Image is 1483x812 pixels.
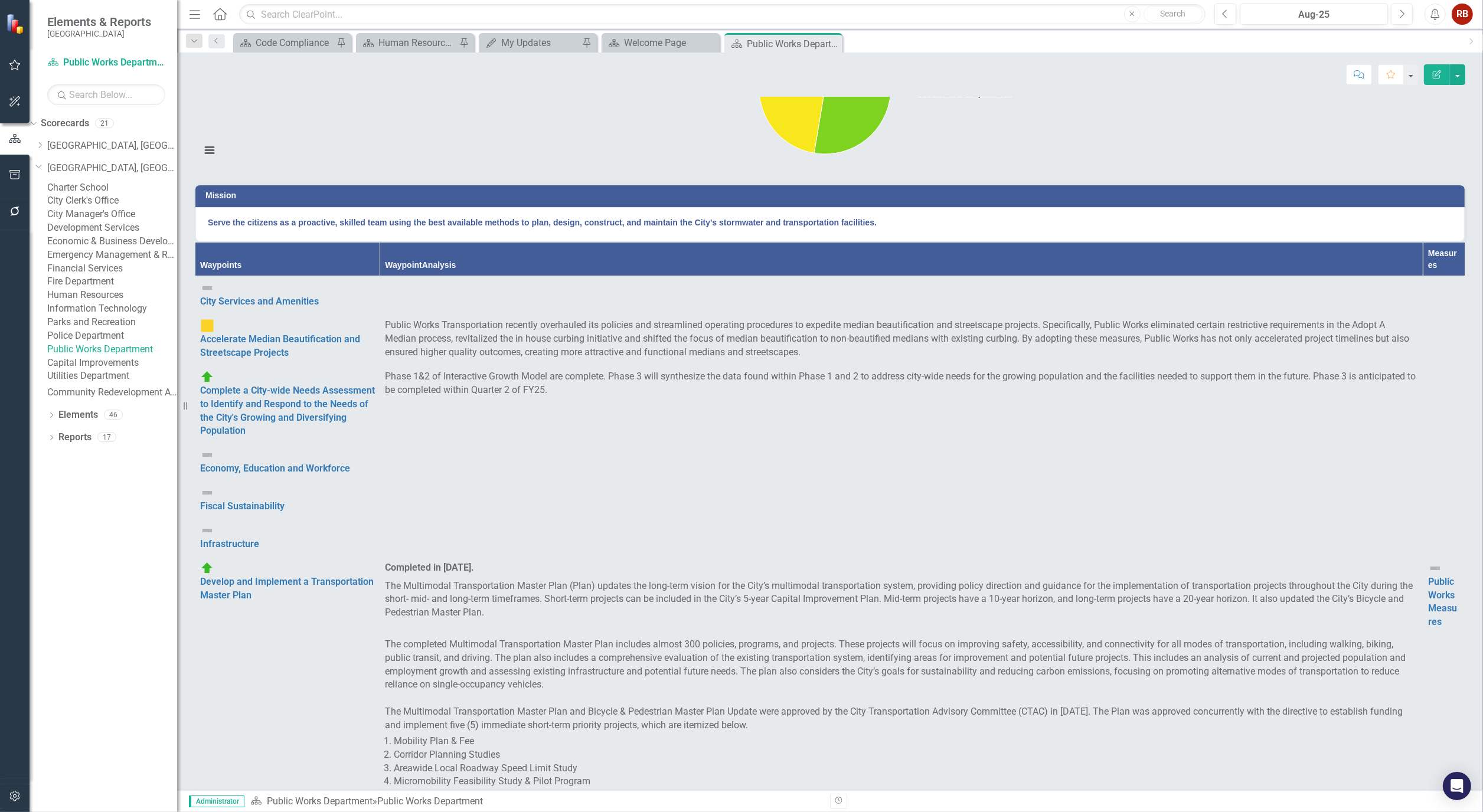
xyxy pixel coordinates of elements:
[1423,556,1465,809] td: Double-Click to Edit Right Click for Context Menu
[200,576,374,601] a: Develop and Implement a Transportation Master Plan
[200,463,350,474] a: Economy, Education and Workforce
[195,481,1465,519] td: Double-Click to Edit Right Click for Context Menu
[47,386,177,400] a: Community Redevelopment Area
[47,235,177,248] a: Economic & Business Development
[195,518,1465,556] td: Double-Click to Edit Right Click for Context Menu
[385,259,1418,271] div: Waypoint Analysis
[58,408,98,422] a: Elements
[200,448,214,462] img: Not Defined
[256,35,334,50] div: Code Compliance
[47,329,177,343] a: Police Department
[47,316,177,329] a: Parks and Recreation
[1160,9,1185,18] span: Search
[47,289,177,302] a: Human Resources
[95,119,114,129] div: 21
[377,795,483,807] div: Public Works Department
[1443,772,1471,800] div: Open Intercom Messenger
[1144,6,1203,22] button: Search
[200,500,285,512] a: Fiscal Sustainability
[359,35,456,50] a: Human Resources Analytics Dashboard
[250,795,821,808] div: »
[200,281,214,295] img: Not Defined
[394,748,1418,762] li: Corridor Planning Studies
[47,221,177,235] a: Development Services
[200,523,214,538] img: Not Defined
[200,296,319,307] a: City Services and Amenities
[394,762,1418,775] li: Areawide Local Roadway Speed Limit Study
[200,319,214,333] img: In Progress or Needs Work
[195,365,380,443] td: Double-Click to Edit Right Click for Context Menu
[47,162,177,175] a: [GEOGRAPHIC_DATA], [GEOGRAPHIC_DATA] Strategic Plan
[482,35,579,50] a: My Updates
[200,561,214,575] img: On Schedule or Complete
[47,84,165,105] input: Search Below...
[501,35,579,50] div: My Updates
[394,775,1418,788] li: Micromobility Feasibility Study & Pilot Program
[104,410,123,420] div: 46
[47,343,177,356] a: Public Works Department
[47,275,177,289] a: Fire Department
[200,538,259,549] a: Infrastructure
[195,276,1465,314] td: Double-Click to Edit Right Click for Context Menu
[378,35,456,50] div: Human Resources Analytics Dashboard
[47,194,177,208] a: City Clerk's Office
[624,35,717,50] div: Welcome Page
[1428,561,1442,575] img: Not Defined
[47,208,177,221] a: City Manager's Office
[236,35,334,50] a: Code Compliance
[195,556,380,809] td: Double-Click to Edit Right Click for Context Menu
[385,577,1418,636] p: The Multimodal Transportation Master Plan (Plan) updates the long-term vision for the City’s mult...
[239,4,1206,25] input: Search ClearPoint...
[380,556,1423,809] td: Double-Click to Edit
[200,486,214,500] img: Not Defined
[195,443,1465,481] td: Double-Click to Edit Right Click for Context Menu
[394,735,1418,748] li: Mobility Plan & Fee
[1240,4,1388,25] button: Aug-25
[47,356,177,370] a: Capital Improvements
[200,370,214,384] img: On Schedule or Complete
[380,314,1423,365] td: Double-Click to Edit
[47,139,177,153] a: [GEOGRAPHIC_DATA], [GEOGRAPHIC_DATA] Business Initiatives
[605,35,717,50] a: Welcome Page
[385,370,1418,397] p: Phase 1&2 of Interactive Growth Model are complete. Phase 3 will synthesize the data found within...
[47,248,177,262] a: Emergency Management & Resilience
[47,181,177,195] a: Charter School
[47,15,151,29] span: Elements & Reports
[385,636,1418,732] p: The completed Multimodal Transportation Master Plan includes almost 300 policies, programs, and p...
[1452,4,1473,25] button: RB
[47,369,177,383] a: Utilities Department
[385,562,474,573] strong: Completed in [DATE].
[747,37,840,51] div: Public Works Department
[1428,247,1460,271] div: Measures
[200,333,360,358] a: Accelerate Median Beautification and Streetscape Projects
[47,302,177,316] a: Information Technology
[200,259,375,271] div: Waypoints
[200,385,375,437] a: Complete a City-wide Needs Assessment to Identify and Respond to the Needs of the City's Growing ...
[205,191,1459,200] h3: Mission
[385,319,1418,359] p: Public Works Transportation recently overhauled its policies and streamlined operating procedures...
[47,29,151,38] small: [GEOGRAPHIC_DATA]
[208,218,877,227] strong: Serve the citizens as a proactive, skilled team using the best available methods to plan, design,...
[267,795,373,807] a: Public Works Department
[189,795,244,807] span: Administrator
[47,262,177,276] a: Financial Services
[97,433,116,443] div: 17
[195,314,380,365] td: Double-Click to Edit Right Click for Context Menu
[380,365,1423,443] td: Double-Click to Edit
[1428,576,1457,628] a: Public Works Measures
[6,14,27,34] img: ClearPoint Strategy
[41,117,89,130] a: Scorecards
[58,431,92,444] a: Reports
[201,142,218,159] button: View chart menu, Chart
[1244,8,1384,22] div: Aug-25
[394,788,1418,802] li: South Cape Mobility Hub Planning Study
[47,56,165,70] a: Public Works Department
